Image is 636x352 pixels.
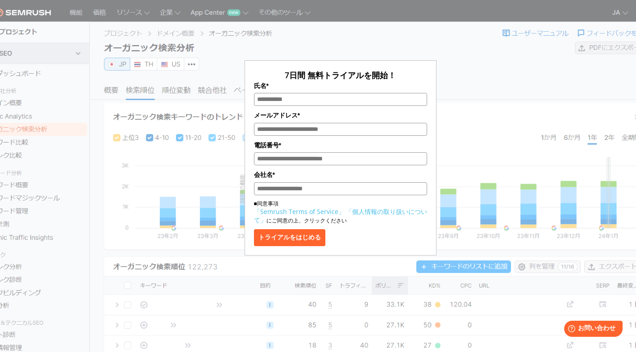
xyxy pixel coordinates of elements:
a: 「Semrush Terms of Service」 [254,207,345,216]
a: 「個人情報の取り扱いについて」 [254,207,427,224]
iframe: Help widget launcher [557,317,626,342]
label: メールアドレス* [254,110,427,120]
p: ■同意事項 にご同意の上、クリックください [254,200,427,225]
label: 電話番号* [254,140,427,150]
button: トライアルをはじめる [254,229,325,246]
span: 7日間 無料トライアルを開始！ [285,70,396,80]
